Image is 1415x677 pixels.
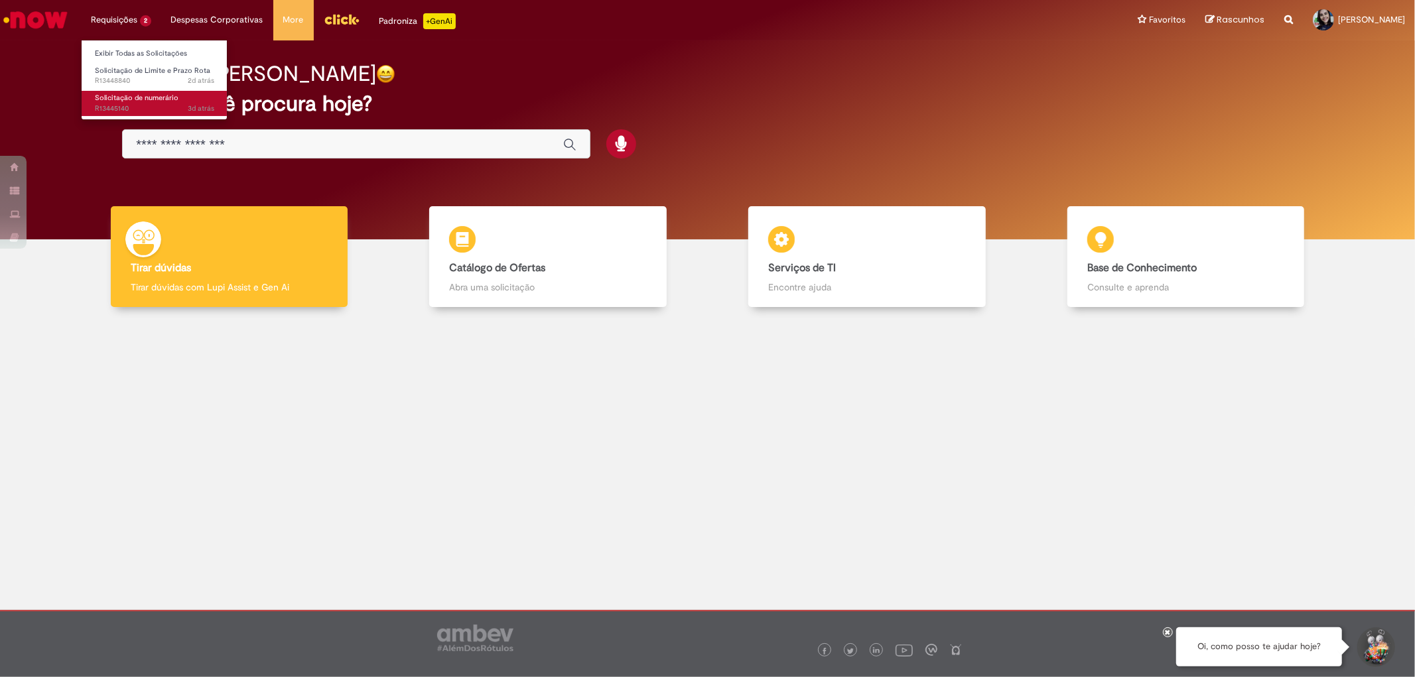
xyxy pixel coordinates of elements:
[188,76,214,86] span: 2d atrás
[70,206,389,308] a: Tirar dúvidas Tirar dúvidas com Lupi Assist e Gen Ai
[449,280,646,294] p: Abra uma solicitação
[1087,261,1197,275] b: Base de Conhecimento
[95,66,210,76] span: Solicitação de Limite e Prazo Rota
[81,40,228,120] ul: Requisições
[82,91,228,115] a: Aberto R13445140 : Solicitação de numerário
[1338,14,1405,25] span: [PERSON_NAME]
[1205,14,1264,27] a: Rascunhos
[131,280,328,294] p: Tirar dúvidas com Lupi Assist e Gen Ai
[873,647,880,655] img: logo_footer_linkedin.png
[896,641,913,658] img: logo_footer_youtube.png
[324,9,360,29] img: click_logo_yellow_360x200.png
[821,648,828,654] img: logo_footer_facebook.png
[389,206,708,308] a: Catálogo de Ofertas Abra uma solicitação
[95,93,178,103] span: Solicitação de numerário
[283,13,304,27] span: More
[131,261,191,275] b: Tirar dúvidas
[847,648,854,654] img: logo_footer_twitter.png
[437,625,513,651] img: logo_footer_ambev_rotulo_gray.png
[1176,627,1342,666] div: Oi, como posso te ajudar hoje?
[122,62,376,86] h2: Bom dia, [PERSON_NAME]
[768,280,965,294] p: Encontre ajuda
[1149,13,1185,27] span: Favoritos
[950,644,962,656] img: logo_footer_naosei.png
[82,46,228,61] a: Exibir Todas as Solicitações
[95,76,214,86] span: R13448840
[1087,280,1284,294] p: Consulte e aprenda
[379,13,456,29] div: Padroniza
[1217,13,1264,26] span: Rascunhos
[1026,206,1345,308] a: Base de Conhecimento Consulte e aprenda
[188,76,214,86] time: 26/08/2025 14:52:20
[1355,627,1395,667] button: Iniciar Conversa de Suporte
[376,64,395,84] img: happy-face.png
[449,261,545,275] b: Catálogo de Ofertas
[140,15,151,27] span: 2
[188,103,214,113] span: 3d atrás
[122,92,1292,115] h2: O que você procura hoje?
[708,206,1027,308] a: Serviços de TI Encontre ajuda
[82,64,228,88] a: Aberto R13448840 : Solicitação de Limite e Prazo Rota
[95,103,214,114] span: R13445140
[91,13,137,27] span: Requisições
[171,13,263,27] span: Despesas Corporativas
[188,103,214,113] time: 25/08/2025 15:50:13
[1,7,70,33] img: ServiceNow
[423,13,456,29] p: +GenAi
[925,644,937,656] img: logo_footer_workplace.png
[768,261,836,275] b: Serviços de TI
